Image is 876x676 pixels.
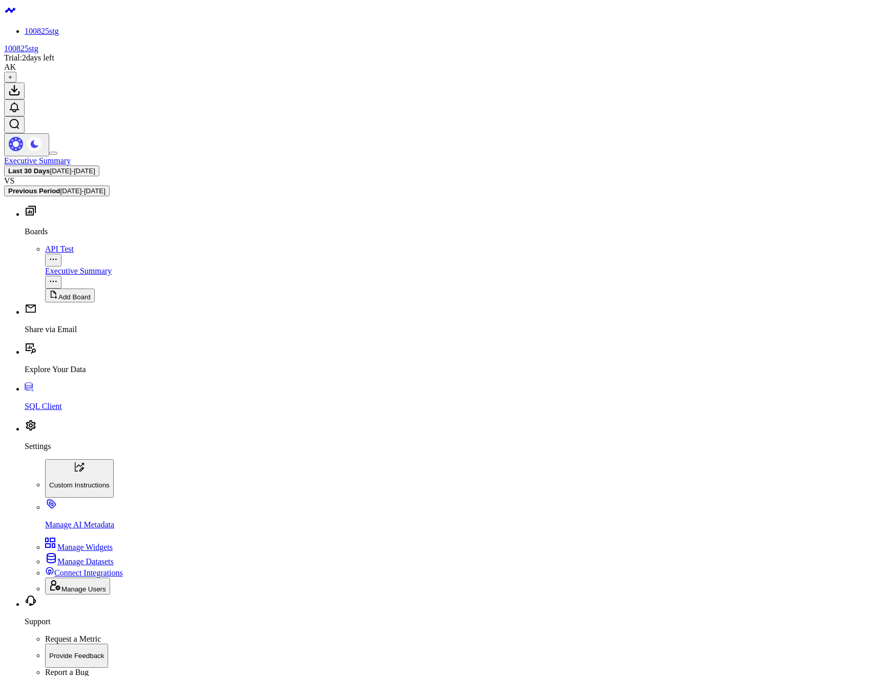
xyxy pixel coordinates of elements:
a: Request a Metric [45,634,101,643]
button: Open search [4,116,25,133]
span: [DATE] - [DATE] [50,167,95,175]
button: Add Board [45,289,95,302]
a: Manage Datasets [45,557,114,566]
span: Connect Integrations [54,568,123,577]
b: Previous Period [8,187,60,195]
p: Share via Email [25,325,872,334]
span: [DATE] - [DATE] [60,187,105,195]
button: + [4,72,16,83]
button: Last 30 Days[DATE]-[DATE] [4,166,99,176]
a: Connect Integrations [45,568,123,577]
a: Executive SummaryOpen board menu [45,267,872,287]
p: Settings [25,442,872,451]
p: Explore Your Data [25,365,872,374]
span: Manage Widgets [57,543,113,551]
p: Custom Instructions [49,481,110,489]
a: Manage Widgets [45,543,113,551]
b: Last 30 Days [8,167,50,175]
a: API TestOpen board menu [45,244,872,265]
span: Add Board [58,293,91,301]
button: Provide Feedback [45,644,108,668]
span: + [8,73,12,81]
div: API Test [45,244,872,254]
a: Manage AI Metadata [45,503,872,529]
button: Open board menu [45,276,61,289]
a: SQL Client [25,384,872,411]
div: Trial: 2 days left [4,53,872,63]
p: Manage AI Metadata [45,520,872,529]
a: Executive Summary [4,156,71,165]
button: Manage Users [45,578,110,595]
div: AK [4,63,16,72]
p: Provide Feedback [49,652,104,660]
a: 100825stg [25,27,59,35]
p: Support [25,617,872,626]
span: Manage Datasets [57,557,114,566]
div: Executive Summary [45,267,872,276]
p: SQL Client [25,402,872,411]
button: Open board menu [45,254,61,267]
button: Previous Period[DATE]-[DATE] [4,186,110,196]
button: Custom Instructions [45,459,114,498]
span: Manage Users [61,585,106,593]
div: VS [4,176,872,186]
a: 100825stg [4,44,38,53]
p: Boards [25,227,872,236]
